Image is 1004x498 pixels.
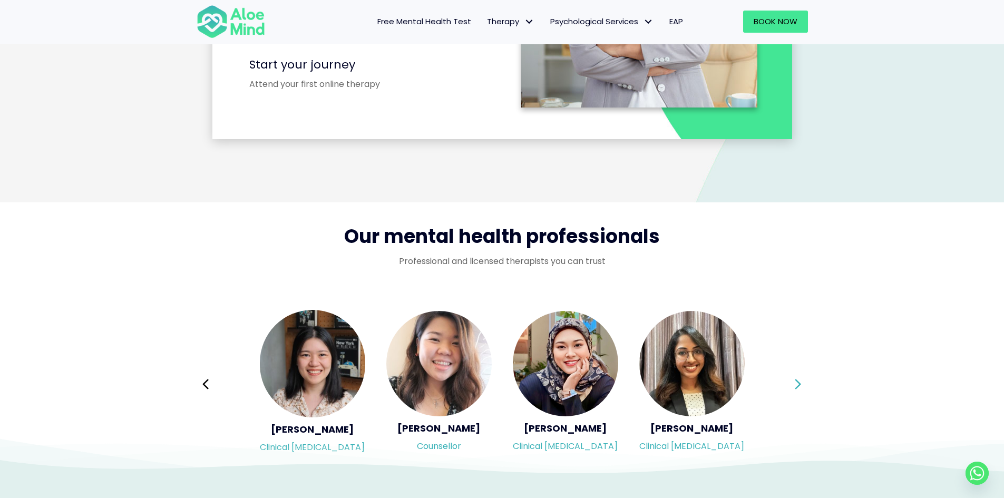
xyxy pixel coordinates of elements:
[344,223,660,250] span: Our mental health professionals
[639,311,745,457] a: <h5>Anita</h5><p>Clinical Psychologist</p> [PERSON_NAME]Clinical [MEDICAL_DATA]
[641,14,656,30] span: Psychological Services: submenu
[260,310,365,458] div: Slide 1 of 18
[386,422,492,435] h5: [PERSON_NAME]
[669,16,683,27] span: EAP
[542,11,661,33] a: Psychological ServicesPsychological Services: submenu
[966,462,989,485] a: Whatsapp
[661,11,691,33] a: EAP
[386,311,492,416] img: <h5>Karen</h5><p>Counsellor</p>
[386,310,492,458] div: Slide 2 of 18
[197,255,808,267] p: Professional and licensed therapists you can trust
[522,14,537,30] span: Therapy: submenu
[743,11,808,33] a: Book Now
[479,11,542,33] a: TherapyTherapy: submenu
[639,422,745,435] h5: [PERSON_NAME]
[754,16,797,27] span: Book Now
[487,16,534,27] span: Therapy
[260,310,365,417] img: <h5>Chen Wen</h5><p>Clinical Psychologist</p>
[639,310,745,458] div: Slide 4 of 18
[377,16,471,27] span: Free Mental Health Test
[386,311,492,457] a: <h5>Karen</h5><p>Counsellor</p> [PERSON_NAME]Counsellor
[639,311,745,416] img: <h5>Anita</h5><p>Clinical Psychologist</p>
[260,310,365,458] a: <h5>Chen Wen</h5><p>Clinical Psychologist</p> [PERSON_NAME]Clinical [MEDICAL_DATA]
[513,422,618,435] h5: [PERSON_NAME]
[513,311,618,457] a: <h5>Yasmin</h5><p>Clinical Psychologist</p> [PERSON_NAME]Clinical [MEDICAL_DATA]
[550,16,654,27] span: Psychological Services
[279,11,691,33] nav: Menu
[197,4,265,39] img: Aloe mind Logo
[513,310,618,458] div: Slide 3 of 18
[249,56,355,73] span: Start your journey
[369,11,479,33] a: Free Mental Health Test
[513,311,618,416] img: <h5>Yasmin</h5><p>Clinical Psychologist</p>
[249,78,492,90] p: Attend your first online therapy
